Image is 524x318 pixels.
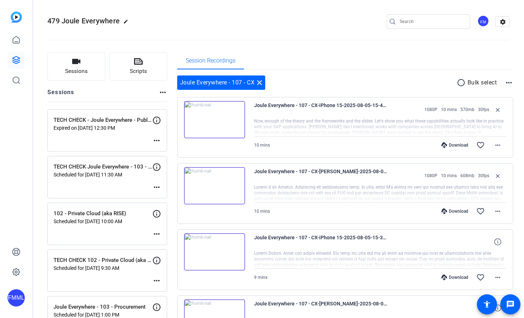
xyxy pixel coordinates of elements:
img: thumb-nail [184,233,245,271]
div: FMML [8,289,25,307]
mat-icon: more_horiz [152,276,161,285]
span: Joule Everywhere - 107 - CX-iPhone 15-2025-08-05-15-35-35-029-1 [254,233,387,250]
p: Joule Everywhere - 103 - Procurement [54,303,152,311]
span: 10 mins [254,143,270,148]
div: Joule Everywhere - 107 - CX [177,75,266,90]
mat-icon: favorite_border [476,141,485,149]
mat-icon: more_horiz [152,183,161,192]
span: Joule Everywhere - 107 - CX-[PERSON_NAME]-2025-08-05-15-35-35-029-0 [254,299,387,317]
span: 608mb [460,173,474,179]
ngx-avatar: Flying Monkeys Media, LLC [477,15,490,28]
span: Session Recordings [186,58,235,64]
mat-icon: message [506,300,515,309]
span: 10 mins [254,209,270,214]
span: 30fps [478,107,489,112]
p: TECH CHECK 102 - Private Cloud (aka RISE) [54,256,152,264]
input: Search [400,17,464,26]
mat-icon: more_horiz [152,230,161,238]
mat-icon: more_horiz [493,141,502,149]
span: Joule Everywhere - 107 - CX-iPhone 15-2025-08-05-15-49-55-898-1 [254,101,387,118]
mat-icon: accessibility [483,300,491,309]
div: Download [438,142,472,148]
div: Download [438,275,472,280]
button: Sessions [47,52,105,81]
span: 1080P [424,173,437,179]
mat-icon: close [493,171,502,180]
span: 10 mins [441,173,457,179]
p: 102 - Private Cloud (aka RISE) [54,209,152,218]
mat-icon: close [255,78,264,87]
div: Download [438,208,472,214]
mat-icon: edit [123,19,132,28]
span: 479 Joule Everywhere [47,17,120,25]
h2: Sessions [47,88,74,102]
p: TECH CHECK Joule Everywhere - 103 - Procurement. [54,163,152,171]
mat-icon: more_horiz [493,273,502,282]
p: Bulk select [468,78,497,87]
button: Scripts [110,52,167,81]
span: Scripts [130,67,147,75]
span: 30fps [478,173,489,179]
p: Expired on [DATE] 12:30 PM [54,125,152,131]
mat-icon: settings [496,17,510,27]
span: 570mb [460,107,474,112]
img: thumb-nail [184,167,245,204]
mat-icon: more_horiz [493,207,502,216]
p: Scheduled for [DATE] 10:00 AM [54,218,152,224]
span: 1080P [424,107,437,112]
img: blue-gradient.svg [11,11,22,23]
mat-icon: radio_button_unchecked [457,78,468,87]
mat-icon: more_horiz [505,78,513,87]
span: 9 mins [254,275,267,280]
span: Sessions [65,67,88,75]
mat-icon: close [493,105,502,114]
span: Joule Everywhere - 107 - CX-[PERSON_NAME]-2025-08-05-15-49-55-898-0 [254,167,387,184]
div: FM [477,15,489,27]
p: Scheduled for [DATE] 11:30 AM [54,172,152,178]
span: 10 mins [441,107,457,112]
img: thumb-nail [184,101,245,138]
mat-icon: favorite_border [476,207,485,216]
p: Scheduled for [DATE] 1:00 PM [54,312,152,318]
p: Scheduled for [DATE] 9:30 AM [54,265,152,271]
mat-icon: favorite_border [476,273,485,282]
p: TECH CHECK - Joule Everywhere - Public Cloud [54,116,152,124]
mat-icon: more_horiz [152,136,161,145]
mat-icon: more_horiz [158,88,167,97]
